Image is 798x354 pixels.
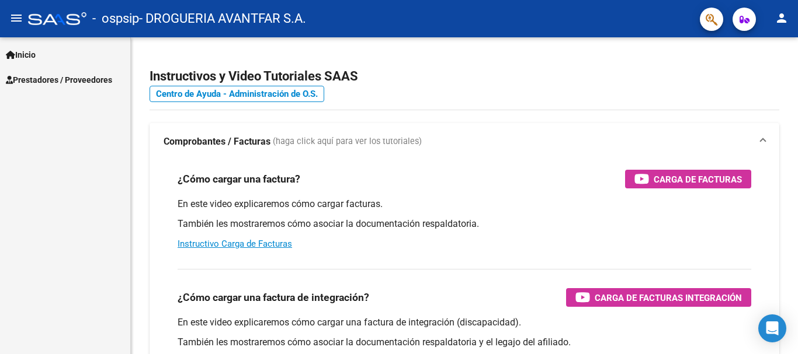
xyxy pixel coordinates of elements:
button: Carga de Facturas Integración [566,288,751,307]
h3: ¿Cómo cargar una factura? [178,171,300,187]
button: Carga de Facturas [625,170,751,188]
h2: Instructivos y Video Tutoriales SAAS [150,65,779,87]
span: (haga click aquí para ver los tutoriales) [273,135,422,148]
mat-icon: menu [9,11,23,25]
span: Carga de Facturas [654,172,742,187]
p: En este video explicaremos cómo cargar facturas. [178,198,751,211]
p: También les mostraremos cómo asociar la documentación respaldatoria. [178,218,751,230]
p: En este video explicaremos cómo cargar una factura de integración (discapacidad). [178,316,751,329]
span: - ospsip [92,6,139,31]
strong: Comprobantes / Facturas [164,135,270,148]
a: Instructivo Carga de Facturas [178,239,292,249]
div: Open Intercom Messenger [758,314,786,342]
p: También les mostraremos cómo asociar la documentación respaldatoria y el legajo del afiliado. [178,336,751,349]
a: Centro de Ayuda - Administración de O.S. [150,86,324,102]
span: Inicio [6,48,36,61]
span: Carga de Facturas Integración [595,290,742,305]
mat-expansion-panel-header: Comprobantes / Facturas (haga click aquí para ver los tutoriales) [150,123,779,160]
h3: ¿Cómo cargar una factura de integración? [178,289,369,306]
span: Prestadores / Proveedores [6,73,112,86]
mat-icon: person [775,11,789,25]
span: - DROGUERIA AVANTFAR S.A. [139,6,306,31]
